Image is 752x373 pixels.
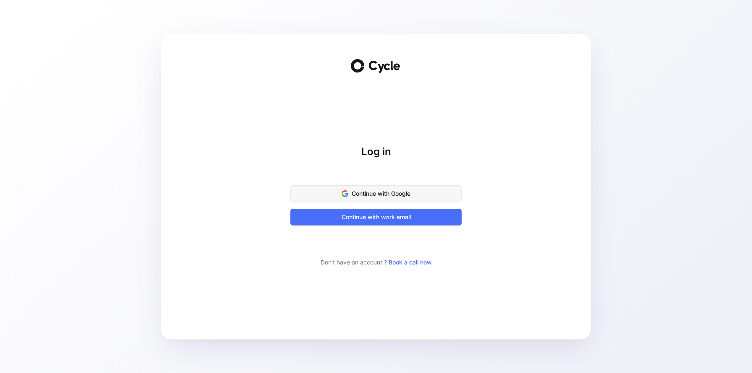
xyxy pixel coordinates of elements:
span: Continue with Google [301,189,451,199]
h1: Log in [290,145,462,158]
span: Continue with work email [301,212,451,222]
button: Continue with Google [290,185,462,202]
a: Book a call now [389,259,432,266]
div: Don’t have an account ? [290,257,462,267]
button: Continue with work email [290,209,462,225]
